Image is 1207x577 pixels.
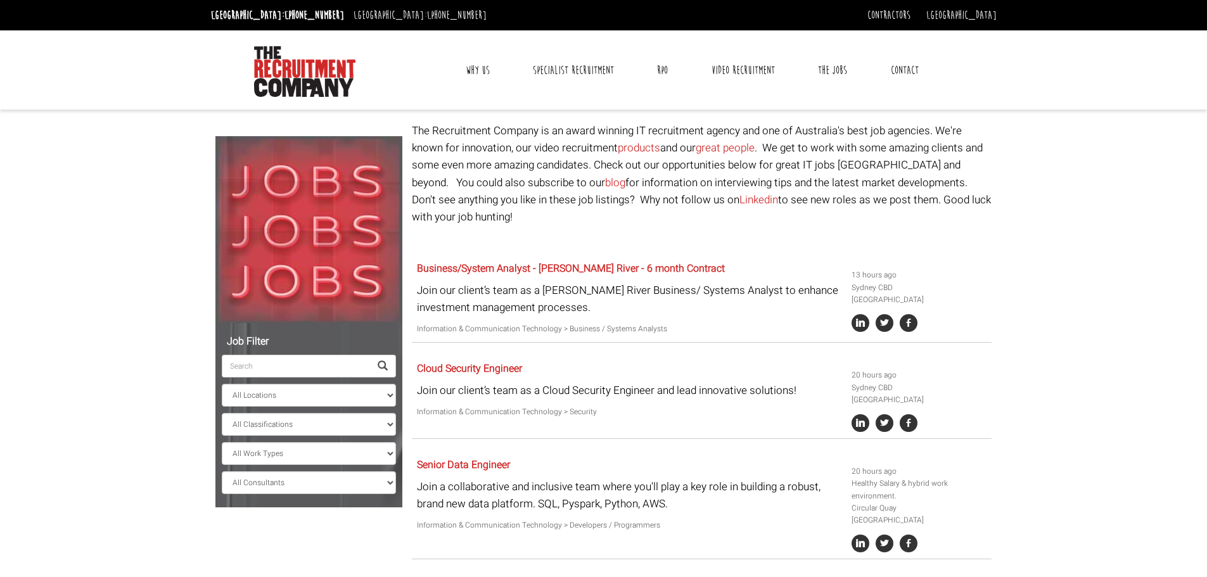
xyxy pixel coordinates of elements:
[852,478,987,502] li: Healthy Salary & hybrid work environment.
[808,54,857,86] a: The Jobs
[523,54,623,86] a: Specialist Recruitment
[417,282,842,316] p: Join our client’s team as a [PERSON_NAME] River Business/ Systems Analyst to enhance investment m...
[350,5,490,25] li: [GEOGRAPHIC_DATA]:
[852,282,987,306] li: Sydney CBD [GEOGRAPHIC_DATA]
[456,54,499,86] a: Why Us
[696,140,755,156] a: great people
[222,355,370,377] input: Search
[702,54,784,86] a: Video Recruitment
[222,336,396,348] h5: Job Filter
[417,457,510,472] a: Senior Data Engineer
[926,8,997,22] a: [GEOGRAPHIC_DATA]
[417,406,842,418] p: Information & Communication Technology > Security
[605,175,625,191] a: blog
[208,5,347,25] li: [GEOGRAPHIC_DATA]:
[417,361,522,376] a: Cloud Security Engineer
[254,46,355,97] img: The Recruitment Company
[867,8,910,22] a: Contractors
[648,54,677,86] a: RPO
[852,502,987,526] li: Circular Quay [GEOGRAPHIC_DATA]
[417,323,842,335] p: Information & Communication Technology > Business / Systems Analysts
[412,122,992,225] p: The Recruitment Company is an award winning IT recruitment agency and one of Australia's best job...
[852,269,987,281] li: 13 hours ago
[417,478,842,512] p: Join a collaborative and inclusive team where you'll play a key role in building a robust, brand ...
[852,369,987,381] li: 20 hours ago
[427,8,487,22] a: [PHONE_NUMBER]
[739,192,778,208] a: Linkedin
[852,382,987,406] li: Sydney CBD [GEOGRAPHIC_DATA]
[215,136,402,323] img: Jobs, Jobs, Jobs
[852,466,987,478] li: 20 hours ago
[881,54,928,86] a: Contact
[417,519,842,531] p: Information & Communication Technology > Developers / Programmers
[618,140,660,156] a: products
[417,382,842,399] p: Join our client’s team as a Cloud Security Engineer and lead innovative solutions!
[284,8,344,22] a: [PHONE_NUMBER]
[417,261,725,276] a: Business/System Analyst - [PERSON_NAME] River - 6 month Contract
